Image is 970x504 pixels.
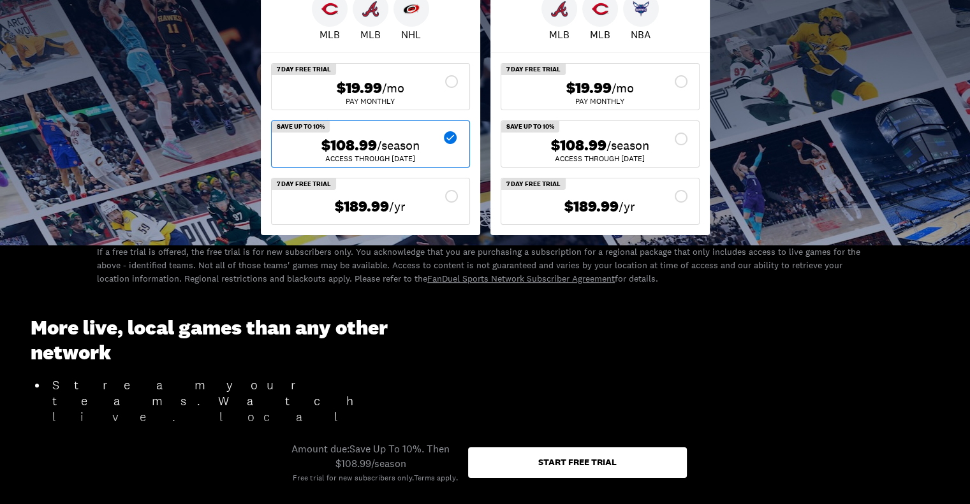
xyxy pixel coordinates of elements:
span: /season [606,136,649,154]
div: ACCESS THROUGH [DATE] [282,155,459,162]
span: $189.99 [335,198,389,216]
span: /mo [612,79,634,97]
div: 7 Day Free Trial [272,178,336,190]
img: Reds [321,1,338,17]
div: ACCESS THROUGH [DATE] [511,155,689,162]
span: /season [377,136,420,154]
p: MLB [360,27,381,42]
div: Start free trial [538,457,617,466]
span: /yr [389,198,406,215]
div: Pay Monthly [511,97,689,105]
img: Reds [592,1,608,17]
div: Free trial for new subscribers only. . [293,473,458,484]
p: If a free trial is offered, the free trial is for new subscribers only. You acknowledge that you ... [97,245,873,285]
div: 7 Day Free Trial [501,64,566,75]
div: Amount due: Save Up To 10%. Then $108.99/season [284,442,458,470]
p: NHL [401,27,421,42]
div: 7 Day Free Trial [501,178,566,190]
h3: More live, local games than any other network [31,316,439,365]
span: $19.99 [566,79,612,97]
a: Terms apply [414,473,456,484]
p: MLB [320,27,340,42]
div: Pay Monthly [282,97,459,105]
span: /mo [382,79,404,97]
p: MLB [549,27,570,42]
span: $108.99 [321,136,377,155]
a: FanDuel Sports Network Subscriber Agreement [427,273,615,284]
li: Stream your teams. Watch live, local NBA, NHL, and MLB games all season [47,377,439,473]
span: $108.99 [551,136,606,155]
span: /yr [619,198,635,215]
span: $189.99 [564,198,619,216]
img: Braves [551,1,568,17]
p: NBA [631,27,650,42]
img: Hurricanes [403,1,420,17]
div: Save Up To 10% [501,121,559,133]
p: MLB [590,27,610,42]
span: $19.99 [337,79,382,97]
div: Save Up To 10% [272,121,330,133]
img: Hornets [633,1,649,17]
div: 7 Day Free Trial [272,64,336,75]
img: Braves [362,1,379,17]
